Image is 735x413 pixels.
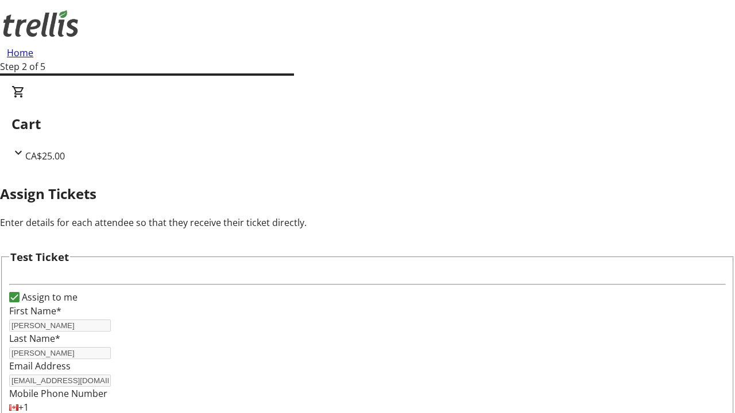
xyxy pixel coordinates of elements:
[11,114,724,134] h2: Cart
[9,360,71,372] label: Email Address
[9,387,107,400] label: Mobile Phone Number
[10,249,69,265] h3: Test Ticket
[9,305,61,317] label: First Name*
[20,290,78,304] label: Assign to me
[9,332,60,345] label: Last Name*
[25,150,65,162] span: CA$25.00
[11,85,724,163] div: CartCA$25.00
